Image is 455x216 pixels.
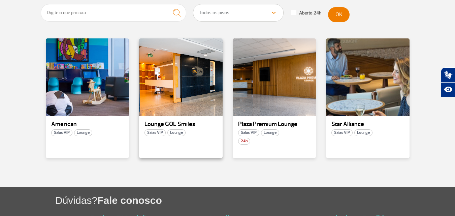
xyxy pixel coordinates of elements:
button: OK [328,7,350,22]
span: Salas VIP [238,129,259,136]
input: Digite o que procura [41,4,187,22]
span: Salas VIP [331,129,353,136]
span: Fale conosco [97,195,162,206]
span: Lounge [74,129,92,136]
button: Abrir tradutor de língua de sinais. [441,67,455,82]
p: Lounge GOL Smiles [144,121,217,128]
p: Star Alliance [331,121,404,128]
span: Lounge [261,129,279,136]
div: Plugin de acessibilidade da Hand Talk. [441,67,455,97]
p: Plaza Premium Lounge [238,121,311,128]
p: American [51,121,124,128]
label: Aberto 24h [291,10,321,16]
span: Salas VIP [144,129,166,136]
span: Salas VIP [51,129,72,136]
h1: Dúvidas? [55,193,455,207]
span: Lounge [167,129,186,136]
span: 24h [238,138,250,145]
button: Abrir recursos assistivos. [441,82,455,97]
span: Lounge [354,129,372,136]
